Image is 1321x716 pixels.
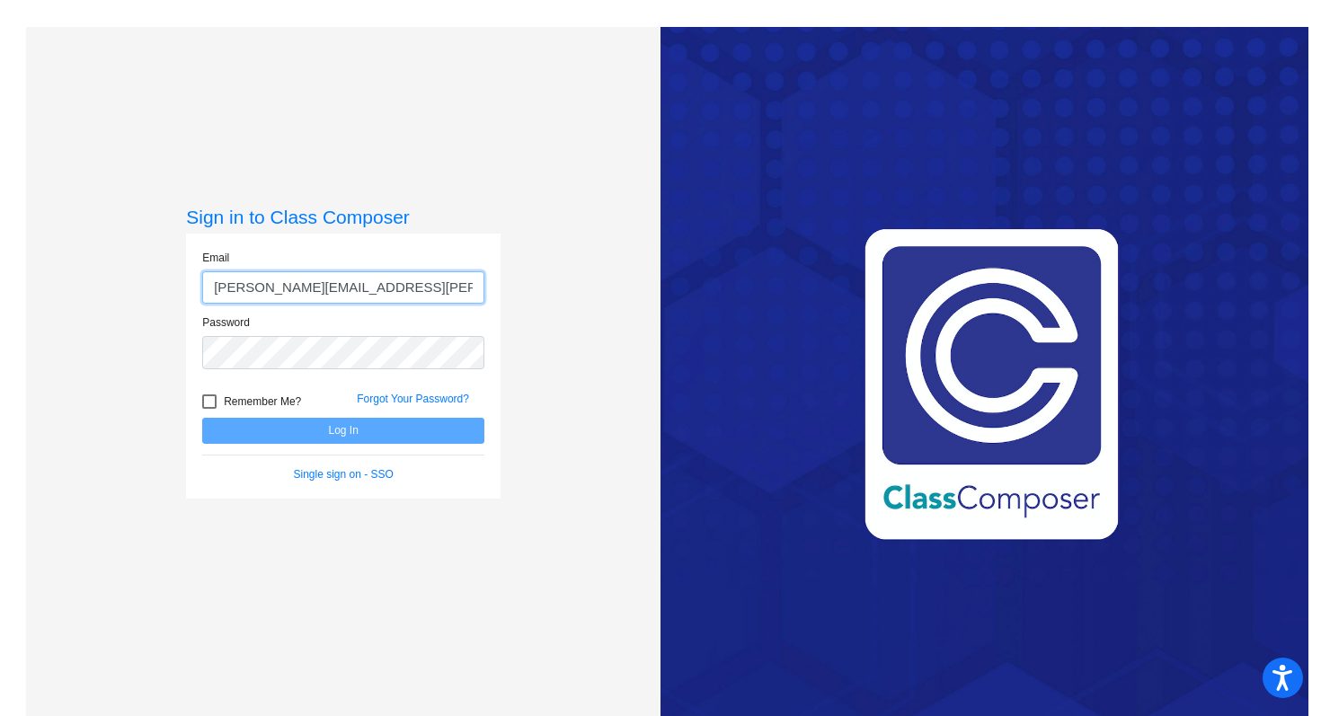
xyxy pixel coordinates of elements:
button: Log In [202,418,484,444]
label: Password [202,314,250,331]
a: Single sign on - SSO [294,468,394,481]
span: Remember Me? [224,391,301,412]
label: Email [202,250,229,266]
h3: Sign in to Class Composer [186,206,501,228]
a: Forgot Your Password? [357,393,469,405]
